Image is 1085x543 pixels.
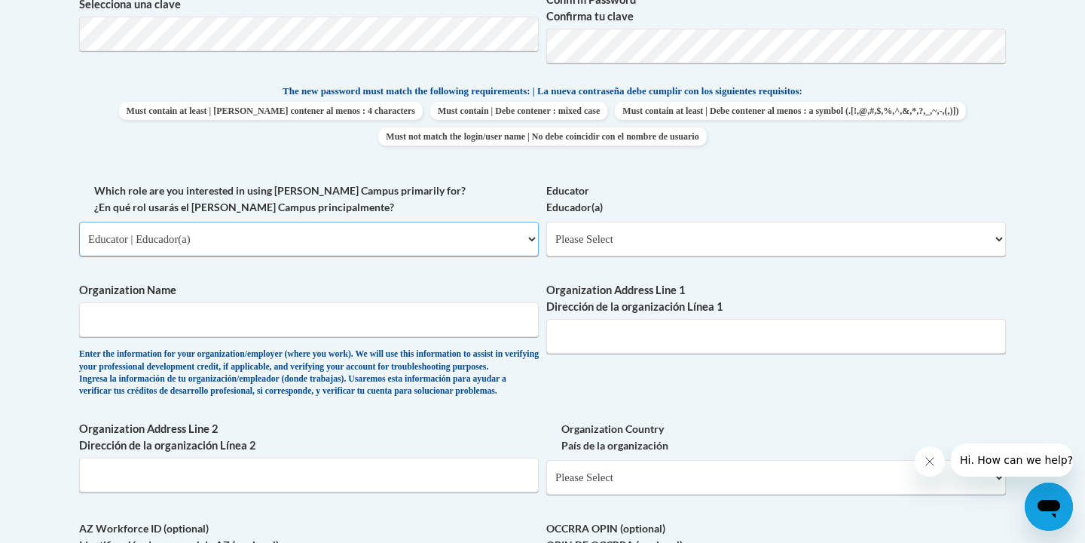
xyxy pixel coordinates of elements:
[546,183,1006,216] label: Educator Educador(a)
[79,458,539,492] input: Metadata input
[546,421,1006,454] label: Organization Country País de la organización
[546,319,1006,354] input: Metadata input
[79,348,539,398] div: Enter the information for your organization/employer (where you work). We will use this informati...
[430,102,607,120] span: Must contain | Debe contener : mixed case
[546,282,1006,315] label: Organization Address Line 1 Dirección de la organización Línea 1
[79,183,539,216] label: Which role are you interested in using [PERSON_NAME] Campus primarily for? ¿En qué rol usarás el ...
[283,84,802,98] span: The new password must match the following requirements: | La nueva contraseña debe cumplir con lo...
[79,282,539,299] label: Organization Name
[119,102,423,120] span: Must contain at least | [PERSON_NAME] contener al menos : 4 characters
[79,421,539,454] label: Organization Address Line 2 Dirección de la organización Línea 2
[951,443,1073,477] iframe: Message from company
[615,102,966,120] span: Must contain at least | Debe contener al menos : a symbol (.[!,@,#,$,%,^,&,*,?,_,~,-,(,)])
[915,446,945,477] iframe: Close message
[378,127,706,146] span: Must not match the login/user name | No debe coincidir con el nombre de usuario
[1025,483,1073,531] iframe: Button to launch messaging window
[79,302,539,337] input: Metadata input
